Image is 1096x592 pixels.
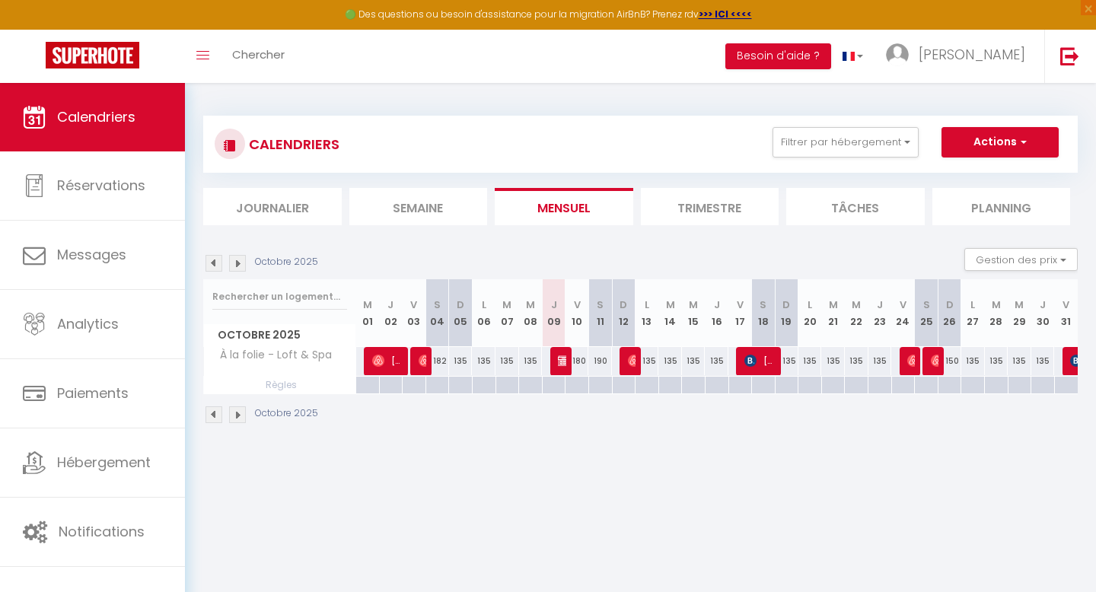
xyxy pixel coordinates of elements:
abbr: M [852,298,861,312]
span: Réservations [57,176,145,195]
img: Super Booking [46,42,139,68]
div: 150 [938,347,961,375]
th: 17 [728,279,752,347]
th: 24 [891,279,915,347]
button: Filtrer par hébergement [773,127,919,158]
abbr: M [1015,298,1024,312]
div: 135 [868,347,892,375]
th: 18 [752,279,776,347]
th: 04 [425,279,449,347]
abbr: M [526,298,535,312]
abbr: M [829,298,838,312]
abbr: M [992,298,1001,312]
button: Gestion des prix [964,248,1078,271]
abbr: M [666,298,675,312]
img: ... [886,43,909,66]
th: 11 [588,279,612,347]
th: 30 [1031,279,1055,347]
div: 135 [821,347,845,375]
th: 21 [821,279,845,347]
span: Analytics [57,314,119,333]
div: 135 [985,347,1008,375]
div: 135 [705,347,728,375]
th: 12 [612,279,636,347]
li: Semaine [349,188,488,225]
abbr: D [782,298,790,312]
abbr: L [645,298,649,312]
th: 19 [775,279,798,347]
span: Règles [204,377,355,393]
th: 29 [1008,279,1031,347]
abbr: J [387,298,393,312]
li: Tâches [786,188,925,225]
th: 20 [798,279,822,347]
th: 05 [449,279,473,347]
th: 26 [938,279,961,347]
input: Rechercher un logement... [212,283,347,310]
span: [PERSON_NAME] [919,45,1025,64]
span: Calendriers [57,107,135,126]
div: 180 [566,347,589,375]
span: Messages [57,245,126,264]
div: 135 [472,347,495,375]
th: 09 [542,279,566,347]
th: 16 [705,279,728,347]
span: Chercher [232,46,285,62]
abbr: M [502,298,511,312]
abbr: D [946,298,954,312]
abbr: L [482,298,486,312]
div: 190 [588,347,612,375]
button: Actions [941,127,1059,158]
a: ... [PERSON_NAME] [875,30,1044,83]
div: 135 [845,347,868,375]
th: 06 [472,279,495,347]
abbr: J [877,298,883,312]
th: 08 [519,279,543,347]
div: 135 [682,347,706,375]
span: Octobre 2025 [204,324,355,346]
span: À la folie - Loft & Spa [206,347,336,364]
abbr: M [689,298,698,312]
span: [PERSON_NAME] [744,346,776,375]
th: 28 [985,279,1008,347]
abbr: S [597,298,604,312]
abbr: V [410,298,417,312]
abbr: L [808,298,812,312]
th: 22 [845,279,868,347]
div: 135 [636,347,659,375]
div: 135 [798,347,822,375]
a: >>> ICI <<<< [699,8,752,21]
div: 135 [658,347,682,375]
p: Octobre 2025 [255,255,318,269]
span: [PERSON_NAME] [372,346,403,375]
div: 182 [425,347,449,375]
div: 135 [1008,347,1031,375]
img: logout [1060,46,1079,65]
li: Trimestre [641,188,779,225]
abbr: S [760,298,766,312]
abbr: V [900,298,906,312]
th: 27 [961,279,985,347]
span: [PERSON_NAME] [931,346,938,375]
th: 25 [915,279,938,347]
p: Octobre 2025 [255,406,318,421]
abbr: J [1040,298,1046,312]
th: 13 [636,279,659,347]
span: Hébergement [57,453,151,472]
span: Notifications [59,522,145,541]
th: 10 [566,279,589,347]
h3: CALENDRIERS [245,127,339,161]
div: 135 [449,347,473,375]
th: 23 [868,279,892,347]
div: 135 [961,347,985,375]
li: Journalier [203,188,342,225]
span: Paiements [57,384,129,403]
li: Planning [932,188,1071,225]
abbr: V [737,298,744,312]
abbr: L [970,298,975,312]
button: Besoin d'aide ? [725,43,831,69]
abbr: J [714,298,720,312]
a: Chercher [221,30,296,83]
th: 01 [356,279,380,347]
abbr: M [363,298,372,312]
